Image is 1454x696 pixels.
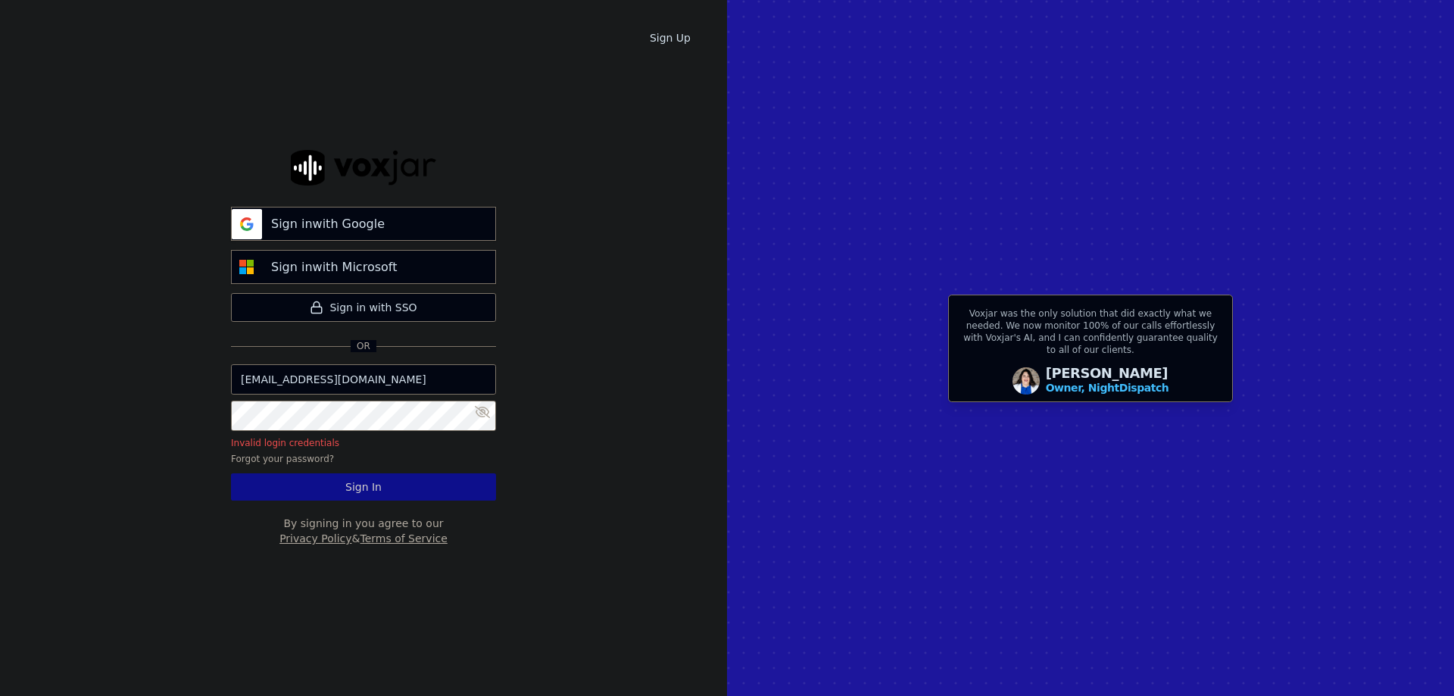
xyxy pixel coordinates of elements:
p: Sign in with Microsoft [271,258,397,276]
button: Privacy Policy [279,531,351,546]
img: logo [291,150,436,186]
span: Or [351,340,376,352]
button: Terms of Service [360,531,447,546]
div: [PERSON_NAME] [1046,367,1169,395]
p: Voxjar was the only solution that did exactly what we needed. We now monitor 100% of our calls ef... [958,307,1223,362]
img: google Sign in button [232,209,262,239]
a: Sign Up [638,24,703,51]
img: Avatar [1012,367,1040,395]
button: Sign inwith Microsoft [231,250,496,284]
button: Forgot your password? [231,453,334,465]
button: Sign inwith Google [231,207,496,241]
div: By signing in you agree to our & [231,516,496,546]
p: Owner, NightDispatch [1046,380,1169,395]
p: Invalid login credentials [231,437,496,449]
a: Sign in with SSO [231,293,496,322]
p: Sign in with Google [271,215,385,233]
input: Email [231,364,496,395]
img: microsoft Sign in button [232,252,262,282]
button: Sign In [231,473,496,501]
